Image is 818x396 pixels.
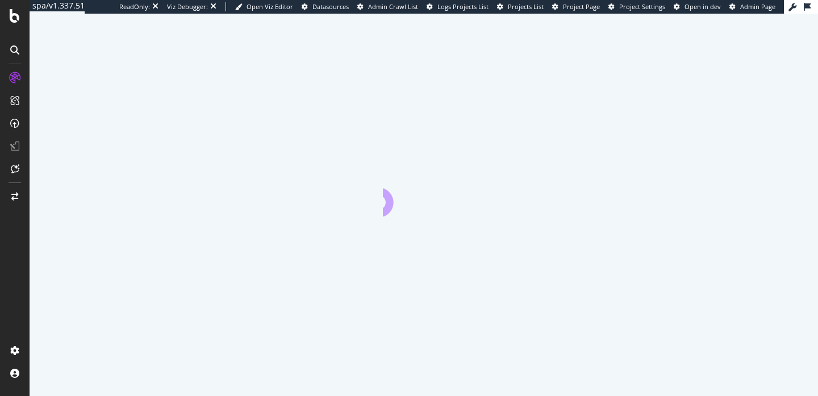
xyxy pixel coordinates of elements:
span: Admin Crawl List [368,2,418,11]
a: Admin Page [729,2,775,11]
span: Admin Page [740,2,775,11]
a: Projects List [497,2,544,11]
span: Project Settings [619,2,665,11]
div: animation [383,176,465,216]
a: Project Settings [608,2,665,11]
a: Datasources [302,2,349,11]
a: Open Viz Editor [235,2,293,11]
span: Datasources [312,2,349,11]
span: Projects List [508,2,544,11]
span: Logs Projects List [437,2,489,11]
span: Project Page [563,2,600,11]
span: Open in dev [685,2,721,11]
div: Viz Debugger: [167,2,208,11]
a: Open in dev [674,2,721,11]
a: Project Page [552,2,600,11]
div: ReadOnly: [119,2,150,11]
a: Logs Projects List [427,2,489,11]
span: Open Viz Editor [247,2,293,11]
a: Admin Crawl List [357,2,418,11]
